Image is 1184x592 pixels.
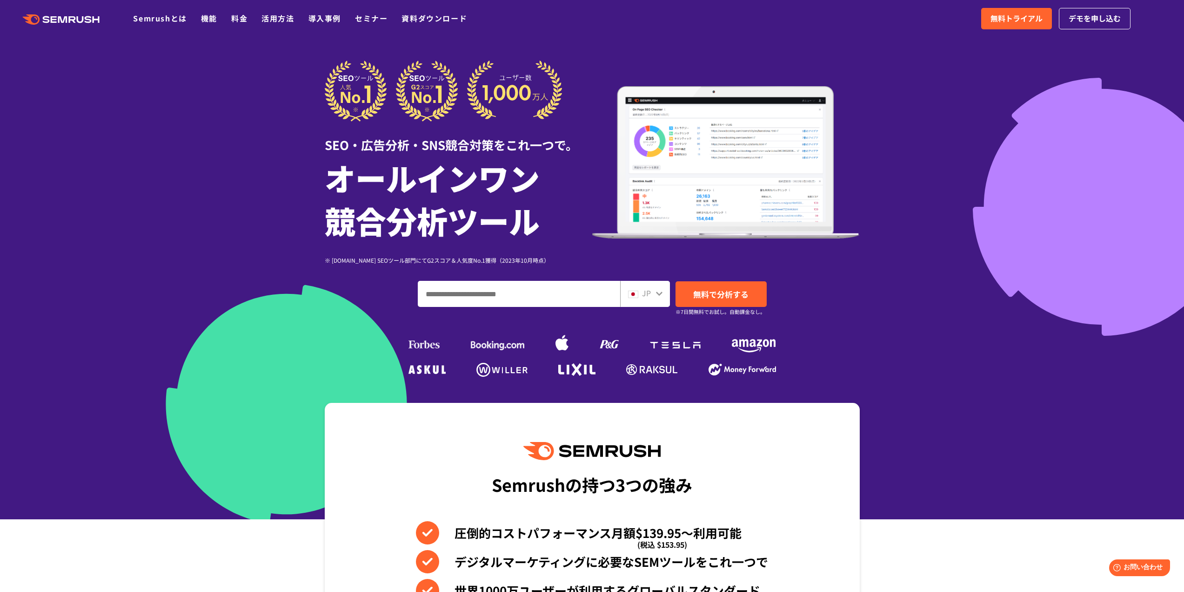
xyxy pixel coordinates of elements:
[401,13,467,24] a: 資料ダウンロード
[1059,8,1130,29] a: デモを申し込む
[1069,13,1121,25] span: デモを申し込む
[693,288,749,300] span: 無料で分析する
[201,13,217,24] a: 機能
[990,13,1043,25] span: 無料トライアル
[133,13,187,24] a: Semrushとは
[676,281,767,307] a: 無料で分析する
[1101,556,1174,582] iframe: Help widget launcher
[523,442,660,460] img: Semrush
[676,307,765,316] small: ※7日間無料でお試し。自動課金なし。
[308,13,341,24] a: 導入事例
[261,13,294,24] a: 活用方法
[416,521,768,544] li: 圧倒的コストパフォーマンス月額$139.95〜利用可能
[325,256,592,265] div: ※ [DOMAIN_NAME] SEOツール部門にてG2スコア＆人気度No.1獲得（2023年10月時点）
[231,13,248,24] a: 料金
[416,550,768,573] li: デジタルマーケティングに必要なSEMツールをこれ一つで
[981,8,1052,29] a: 無料トライアル
[325,156,592,242] h1: オールインワン 競合分析ツール
[637,533,687,556] span: (税込 $153.95)
[492,467,692,502] div: Semrushの持つ3つの強み
[642,287,651,299] span: JP
[355,13,388,24] a: セミナー
[325,122,592,154] div: SEO・広告分析・SNS競合対策をこれ一つで。
[418,281,620,306] input: ドメイン、キーワードまたはURLを入力してください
